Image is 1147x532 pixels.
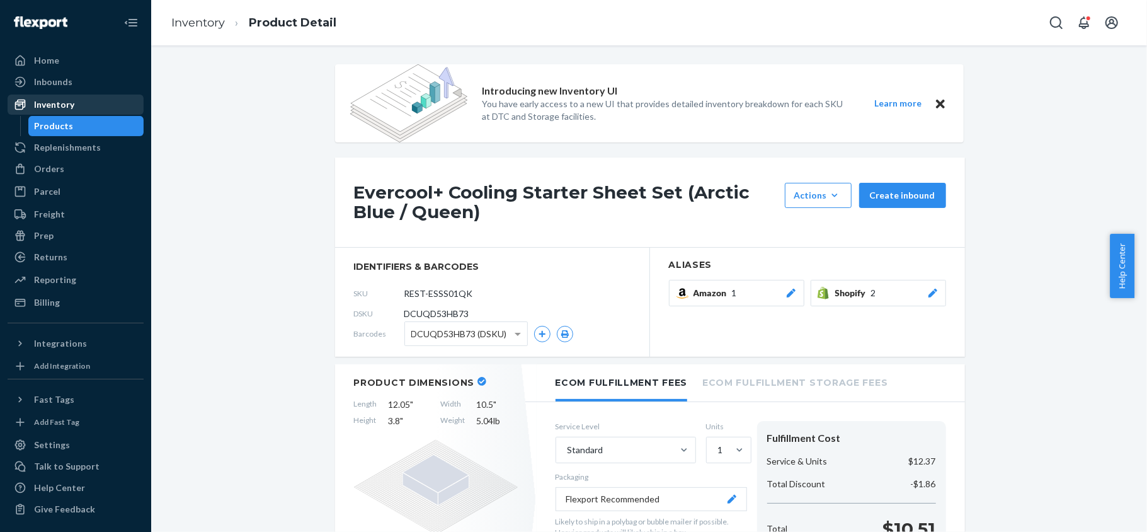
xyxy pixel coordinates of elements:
[28,116,144,136] a: Products
[556,487,747,511] button: Flexport Recommended
[1110,234,1134,298] button: Help Center
[401,415,404,426] span: "
[354,415,377,427] span: Height
[669,280,804,306] button: Amazon1
[911,478,936,490] p: -$1.86
[34,439,70,451] div: Settings
[859,183,946,208] button: Create inbound
[794,189,842,202] div: Actions
[34,337,87,350] div: Integrations
[8,292,144,313] a: Billing
[767,455,828,468] p: Service & Units
[34,460,100,473] div: Talk to Support
[34,417,79,427] div: Add Fast Tag
[8,478,144,498] a: Help Center
[494,399,497,410] span: "
[767,431,936,446] div: Fulfillment Cost
[8,50,144,71] a: Home
[354,183,779,222] h1: Evercool+ Cooling Starter Sheet Set (Arctic Blue / Queen)
[8,159,144,179] a: Orders
[706,421,747,432] label: Units
[867,96,930,112] button: Learn more
[34,393,74,406] div: Fast Tags
[835,287,871,299] span: Shopify
[8,95,144,115] a: Inventory
[171,16,225,30] a: Inventory
[556,421,696,432] label: Service Level
[717,444,718,456] input: 1
[34,98,74,111] div: Inventory
[389,415,430,427] span: 3.8
[932,96,949,112] button: Close
[354,398,377,411] span: Length
[34,296,60,309] div: Billing
[8,456,144,477] a: Talk to Support
[702,364,887,399] li: Ecom Fulfillment Storage Fees
[477,415,518,427] span: 5.04 lb
[8,72,144,92] a: Inbounds
[411,323,507,345] span: DCUQD53HB73 (DSKU)
[566,444,568,456] input: Standard
[34,141,101,154] div: Replenishments
[389,398,430,411] span: 12.05
[767,478,826,490] p: Total Discount
[8,333,144,354] button: Integrations
[909,455,936,468] p: $12.37
[1044,10,1069,35] button: Open Search Box
[34,274,76,286] div: Reporting
[556,364,688,402] li: Ecom Fulfillment Fees
[693,287,732,299] span: Amazon
[8,499,144,519] button: Give Feedback
[1071,10,1097,35] button: Open notifications
[354,377,475,388] h2: Product Dimensions
[34,208,65,221] div: Freight
[482,98,852,123] p: You have early access to a new UI that provides detailed inventory breakdown for each SKU at DTC ...
[354,260,631,273] span: identifiers & barcodes
[34,482,85,494] div: Help Center
[8,137,144,158] a: Replenishments
[411,399,414,410] span: "
[14,16,67,29] img: Flexport logo
[8,435,144,455] a: Settings
[161,4,346,42] ol: breadcrumbs
[354,288,404,299] span: SKU
[8,182,144,202] a: Parcel
[34,163,64,175] div: Orders
[785,183,852,208] button: Actions
[441,415,465,427] span: Weight
[8,247,144,267] a: Returns
[811,280,946,306] button: Shopify2
[34,229,54,242] div: Prep
[354,328,404,339] span: Barcodes
[350,64,467,142] img: new-reports-banner-icon.82668bd98b6a51aee86340f2a7b77ae3.png
[556,471,747,482] p: Packaging
[871,287,876,299] span: 2
[34,251,67,263] div: Returns
[404,308,469,320] span: DCUQD53HB73
[35,120,74,132] div: Products
[8,359,144,374] a: Add Integration
[34,185,60,198] div: Parcel
[8,270,144,290] a: Reporting
[34,54,59,67] div: Home
[8,415,144,430] a: Add Fast Tag
[1099,10,1124,35] button: Open account menu
[568,444,603,456] div: Standard
[669,260,946,270] h2: Aliases
[8,226,144,246] a: Prep
[118,10,144,35] button: Close Navigation
[732,287,737,299] span: 1
[34,503,95,516] div: Give Feedback
[8,390,144,410] button: Fast Tags
[718,444,723,456] div: 1
[249,16,336,30] a: Product Detail
[8,204,144,224] a: Freight
[441,398,465,411] span: Width
[482,84,618,98] p: Introducing new Inventory UI
[34,76,72,88] div: Inbounds
[354,308,404,319] span: DSKU
[477,398,518,411] span: 10.5
[34,361,90,371] div: Add Integration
